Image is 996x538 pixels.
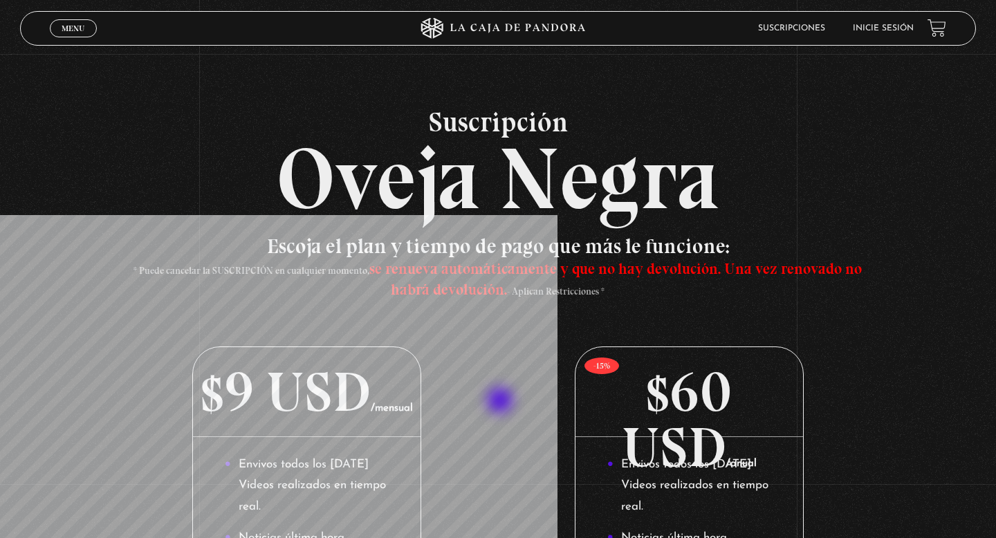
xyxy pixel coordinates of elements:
[575,347,804,437] p: $60 USD
[133,265,862,297] span: * Puede cancelar la SUSCRIPCIÓN en cualquier momento, - Aplican Restricciones *
[62,24,84,33] span: Menu
[225,454,389,518] li: Envivos todos los [DATE] Videos realizados en tiempo real.
[607,454,771,518] li: Envivos todos los [DATE] Videos realizados en tiempo real.
[116,236,880,298] h3: Escoja el plan y tiempo de pago que más le funcione:
[20,108,976,136] span: Suscripción
[20,108,976,222] h2: Oveja Negra
[853,24,914,33] a: Inicie sesión
[371,403,413,414] span: /mensual
[758,24,825,33] a: Suscripciones
[369,259,862,299] span: se renueva automáticamente y que no hay devolución. Una vez renovado no habrá devolución.
[57,35,90,45] span: Cerrar
[193,347,421,437] p: $9 USD
[928,19,946,37] a: View your shopping cart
